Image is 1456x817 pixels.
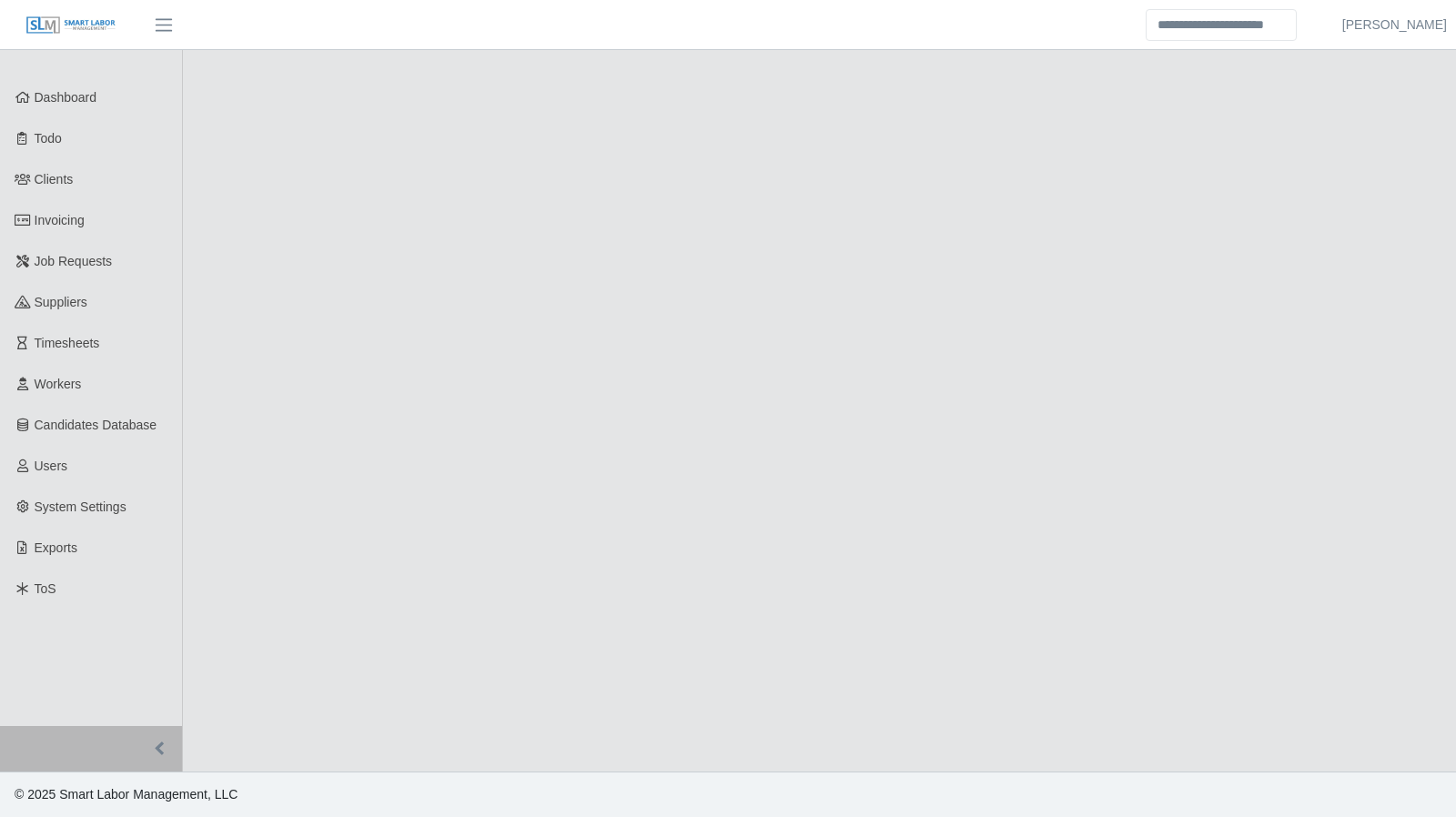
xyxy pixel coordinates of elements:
[35,254,113,268] span: Job Requests
[35,213,85,227] span: Invoicing
[25,15,116,35] img: SLM Logo
[35,499,126,514] span: System Settings
[35,172,74,187] span: Clients
[35,581,56,596] span: ToS
[35,459,68,473] span: Users
[35,131,62,146] span: Todo
[1146,9,1297,41] input: Search
[35,377,82,391] span: Workers
[35,90,97,105] span: Dashboard
[35,336,100,350] span: Timesheets
[35,295,87,309] span: Suppliers
[1342,15,1447,35] a: [PERSON_NAME]
[35,418,157,432] span: Candidates Database
[35,540,77,555] span: Exports
[15,787,238,802] span: © 2025 Smart Labor Management, LLC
